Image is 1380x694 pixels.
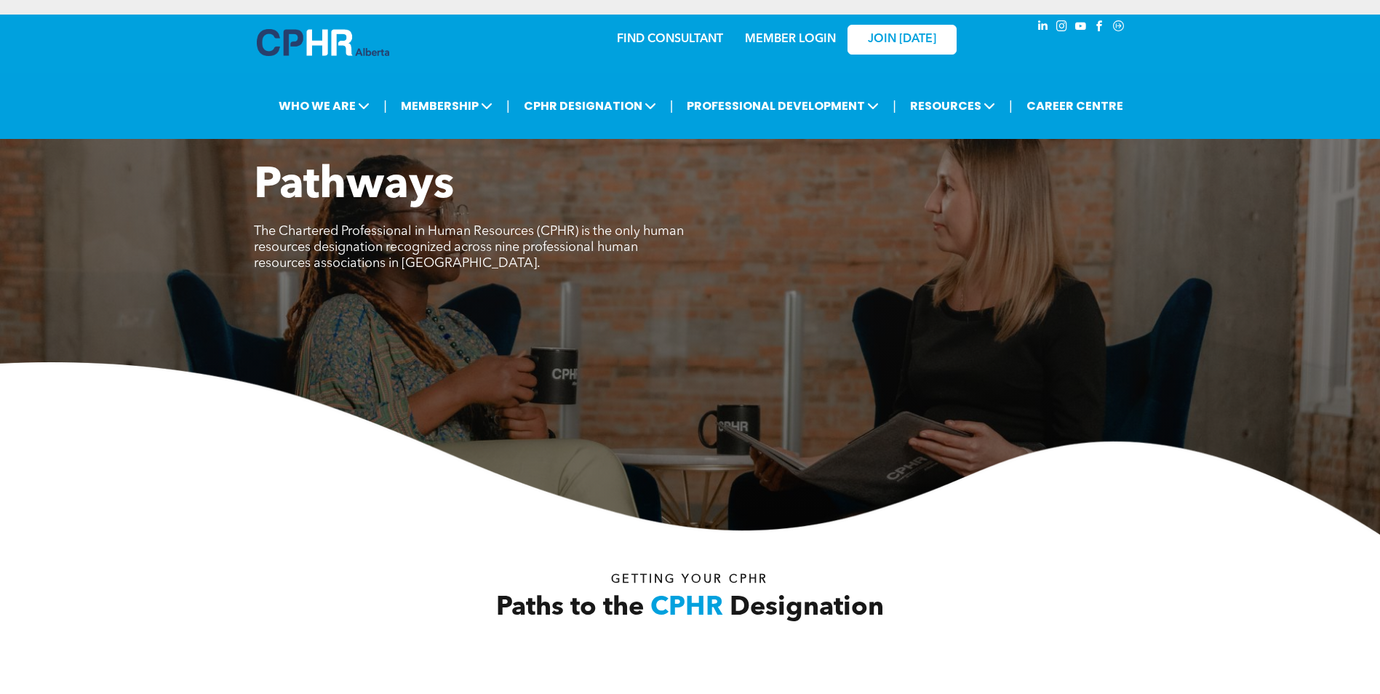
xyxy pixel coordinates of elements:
[396,92,497,119] span: MEMBERSHIP
[1022,92,1128,119] a: CAREER CENTRE
[496,595,644,621] span: Paths to the
[1073,18,1089,38] a: youtube
[868,33,936,47] span: JOIN [DATE]
[847,25,957,55] a: JOIN [DATE]
[745,33,836,45] a: MEMBER LOGIN
[670,91,674,121] li: |
[506,91,510,121] li: |
[274,92,374,119] span: WHO WE ARE
[650,595,723,621] span: CPHR
[254,164,454,208] span: Pathways
[383,91,387,121] li: |
[1092,18,1108,38] a: facebook
[611,574,768,586] span: Getting your Cphr
[1009,91,1013,121] li: |
[519,92,661,119] span: CPHR DESIGNATION
[257,29,389,56] img: A blue and white logo for cp alberta
[254,225,684,270] span: The Chartered Professional in Human Resources (CPHR) is the only human resources designation reco...
[906,92,1000,119] span: RESOURCES
[1111,18,1127,38] a: Social network
[893,91,896,121] li: |
[730,595,884,621] span: Designation
[617,33,723,45] a: FIND CONSULTANT
[1035,18,1051,38] a: linkedin
[682,92,883,119] span: PROFESSIONAL DEVELOPMENT
[1054,18,1070,38] a: instagram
